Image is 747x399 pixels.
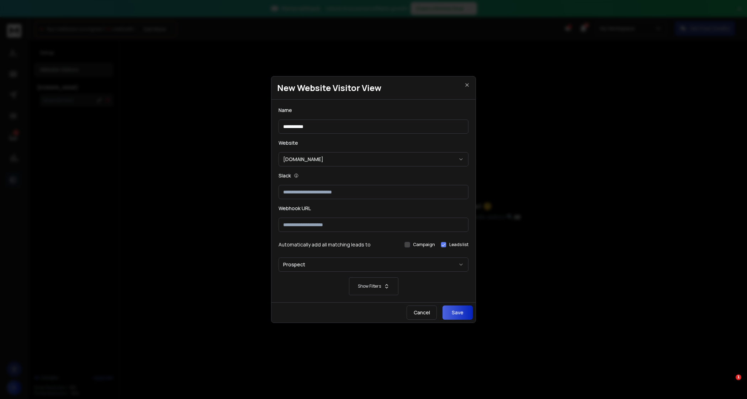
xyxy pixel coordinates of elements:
[413,242,435,248] label: Campaign
[279,205,311,212] label: Webhook URL
[721,374,738,392] iframe: Intercom live chat
[279,139,298,147] label: Website
[279,257,468,272] button: Prospect
[279,107,292,114] label: Name
[358,283,381,289] p: Show Filters
[279,277,468,295] button: Show Filters
[407,305,437,320] button: Cancel
[449,242,468,248] label: Leads list
[279,172,291,179] label: Slack
[271,76,476,100] h1: New Website Visitor View
[443,305,473,320] button: Save
[279,152,468,166] button: [DOMAIN_NAME]
[605,330,747,380] iframe: Intercom notifications message
[736,374,741,380] span: 1
[279,241,371,248] h3: Automatically add all matching leads to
